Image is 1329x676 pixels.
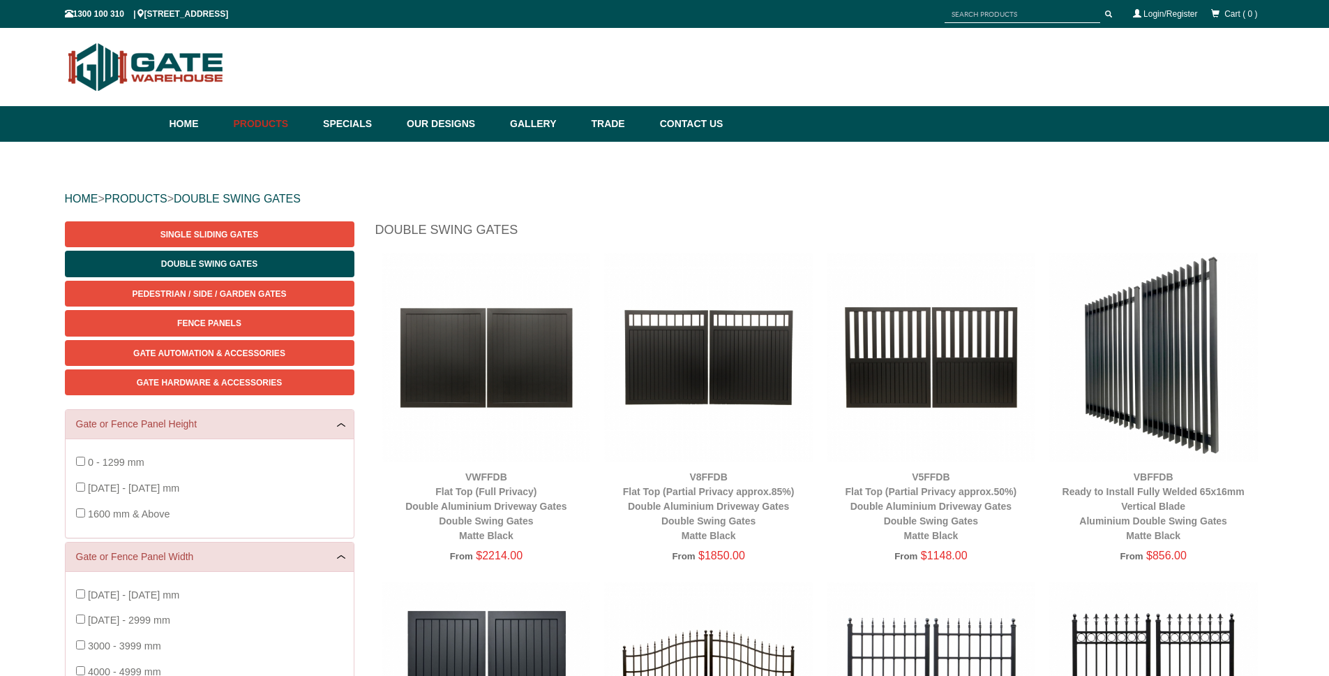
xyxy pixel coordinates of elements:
span: $1148.00 [921,550,968,561]
a: Gallery [503,106,584,142]
a: Home [170,106,227,142]
a: PRODUCTS [105,193,167,205]
img: VWFFDB - Flat Top (Full Privacy) - Double Aluminium Driveway Gates - Double Swing Gates - Matte B... [382,253,591,462]
span: 0 - 1299 mm [88,457,144,468]
a: Trade [584,106,652,142]
span: Cart ( 0 ) [1224,9,1257,19]
span: From [450,551,473,561]
div: > > [65,177,1265,221]
span: [DATE] - [DATE] mm [88,483,179,494]
span: 1300 100 310 | [STREET_ADDRESS] [65,9,229,19]
span: Double Swing Gates [161,259,257,269]
a: Our Designs [400,106,503,142]
a: Contact Us [653,106,723,142]
a: Gate or Fence Panel Width [76,550,343,564]
span: From [894,551,917,561]
span: $856.00 [1146,550,1187,561]
span: From [672,551,695,561]
span: From [1120,551,1143,561]
span: Single Sliding Gates [160,230,258,240]
input: SEARCH PRODUCTS [945,6,1100,23]
a: V5FFDBFlat Top (Partial Privacy approx.50%)Double Aluminium Driveway GatesDouble Swing GatesMatte... [846,471,1017,541]
a: Pedestrian / Side / Garden Gates [65,281,354,307]
a: Gate Automation & Accessories [65,340,354,366]
a: VBFFDBReady to Install Fully Welded 65x16mm Vertical BladeAluminium Double Swing GatesMatte Black [1063,471,1245,541]
span: $1850.00 [698,550,745,561]
img: V5FFDB - Flat Top (Partial Privacy approx.50%) - Double Aluminium Driveway Gates - Double Swing G... [827,253,1035,462]
img: V8FFDB - Flat Top (Partial Privacy approx.85%) - Double Aluminium Driveway Gates - Double Swing G... [604,253,813,462]
span: Gate Automation & Accessories [133,348,285,358]
a: Single Sliding Gates [65,221,354,247]
a: HOME [65,193,98,205]
a: V8FFDBFlat Top (Partial Privacy approx.85%)Double Aluminium Driveway GatesDouble Swing GatesMatte... [623,471,795,541]
span: [DATE] - [DATE] mm [88,589,179,601]
span: Fence Panels [177,318,241,328]
h1: Double Swing Gates [375,221,1265,246]
span: 3000 - 3999 mm [88,640,161,652]
a: Gate Hardware & Accessories [65,369,354,395]
a: Fence Panels [65,310,354,336]
a: Gate or Fence Panel Height [76,417,343,432]
span: $2214.00 [476,550,523,561]
span: 1600 mm & Above [88,508,170,520]
a: DOUBLE SWING GATES [174,193,301,205]
span: [DATE] - 2999 mm [88,615,170,626]
img: Gate Warehouse [65,35,227,99]
a: Specials [316,106,400,142]
a: Products [227,106,317,142]
a: Double Swing Gates [65,251,354,277]
span: Pedestrian / Side / Garden Gates [132,289,286,299]
a: Login/Register [1143,9,1197,19]
a: VWFFDBFlat Top (Full Privacy)Double Aluminium Driveway GatesDouble Swing GatesMatte Black [405,471,566,541]
img: VBFFDB - Ready to Install Fully Welded 65x16mm Vertical Blade - Aluminium Double Swing Gates - Ma... [1049,253,1258,462]
span: Gate Hardware & Accessories [137,378,283,388]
